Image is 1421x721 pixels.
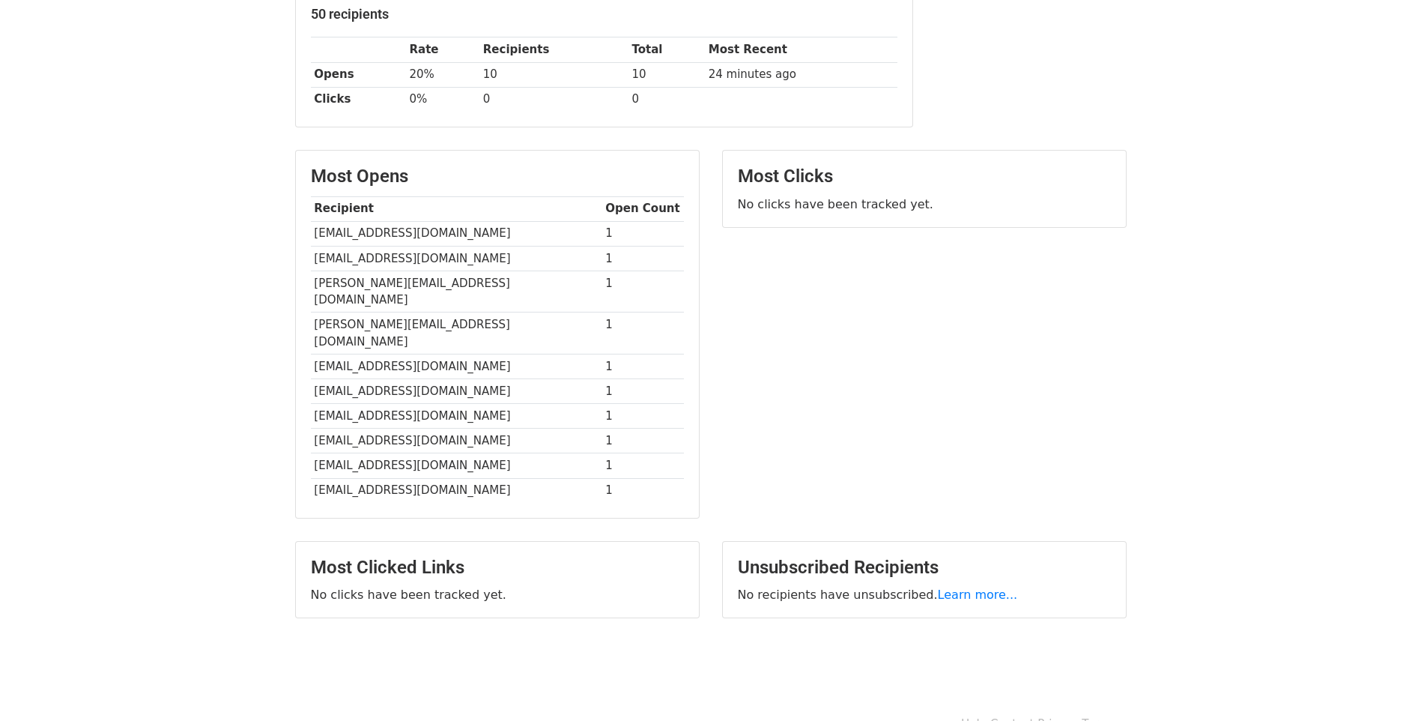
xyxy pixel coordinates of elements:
th: Rate [406,37,479,62]
th: Recipient [311,196,602,221]
td: 1 [602,478,684,503]
iframe: Chat Widget [1346,649,1421,721]
td: 1 [602,246,684,271]
td: 1 [602,313,684,355]
td: 1 [602,271,684,313]
th: Total [628,37,705,62]
td: [EMAIL_ADDRESS][DOMAIN_NAME] [311,478,602,503]
th: Recipients [479,37,628,62]
h3: Most Clicked Links [311,557,684,579]
td: 10 [628,62,705,87]
td: 1 [602,453,684,478]
td: 1 [602,355,684,379]
td: 0 [479,87,628,112]
td: [EMAIL_ADDRESS][DOMAIN_NAME] [311,355,602,379]
td: 24 minutes ago [705,62,897,87]
td: [EMAIL_ADDRESS][DOMAIN_NAME] [311,429,602,453]
a: Learn more... [938,588,1018,602]
p: No recipients have unsubscribed. [738,587,1111,603]
td: 20% [406,62,479,87]
td: 1 [602,221,684,246]
th: Clicks [311,87,406,112]
h3: Most Opens [311,166,684,187]
td: [EMAIL_ADDRESS][DOMAIN_NAME] [311,246,602,271]
td: [EMAIL_ADDRESS][DOMAIN_NAME] [311,379,602,404]
td: [EMAIL_ADDRESS][DOMAIN_NAME] [311,453,602,478]
td: 0 [628,87,705,112]
div: 聊天小组件 [1346,649,1421,721]
td: 1 [602,404,684,429]
th: Most Recent [705,37,897,62]
p: No clicks have been tracked yet. [738,196,1111,212]
h3: Unsubscribed Recipients [738,557,1111,579]
th: Open Count [602,196,684,221]
h5: 50 recipients [311,6,897,22]
td: [EMAIL_ADDRESS][DOMAIN_NAME] [311,221,602,246]
td: [PERSON_NAME][EMAIL_ADDRESS][DOMAIN_NAME] [311,313,602,355]
td: 1 [602,429,684,453]
p: No clicks have been tracked yet. [311,587,684,603]
td: 10 [479,62,628,87]
td: [PERSON_NAME][EMAIL_ADDRESS][DOMAIN_NAME] [311,271,602,313]
td: 1 [602,379,684,404]
th: Opens [311,62,406,87]
h3: Most Clicks [738,166,1111,187]
td: 0% [406,87,479,112]
td: [EMAIL_ADDRESS][DOMAIN_NAME] [311,404,602,429]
